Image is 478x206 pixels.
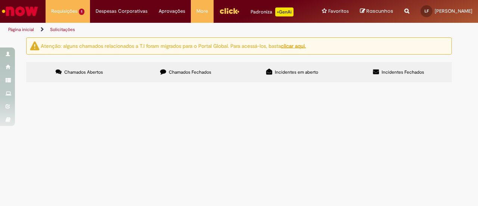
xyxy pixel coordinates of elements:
[96,7,148,15] span: Despesas Corporativas
[366,7,393,15] span: Rascunhos
[64,69,103,75] span: Chamados Abertos
[360,8,393,15] a: Rascunhos
[196,7,208,15] span: More
[79,9,84,15] span: 1
[328,7,349,15] span: Favoritos
[435,8,472,14] span: [PERSON_NAME]
[275,7,294,16] p: +GenAi
[51,7,77,15] span: Requisições
[169,69,211,75] span: Chamados Fechados
[8,27,34,33] a: Página inicial
[1,4,39,19] img: ServiceNow
[6,23,313,37] ul: Trilhas de página
[219,5,239,16] img: click_logo_yellow_360x200.png
[275,69,318,75] span: Incidentes em aberto
[159,7,185,15] span: Aprovações
[281,42,306,49] a: clicar aqui.
[41,42,306,49] ng-bind-html: Atenção: alguns chamados relacionados a T.I foram migrados para o Portal Global. Para acessá-los,...
[425,9,429,13] span: LF
[251,7,294,16] div: Padroniza
[382,69,424,75] span: Incidentes Fechados
[50,27,75,33] a: Solicitações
